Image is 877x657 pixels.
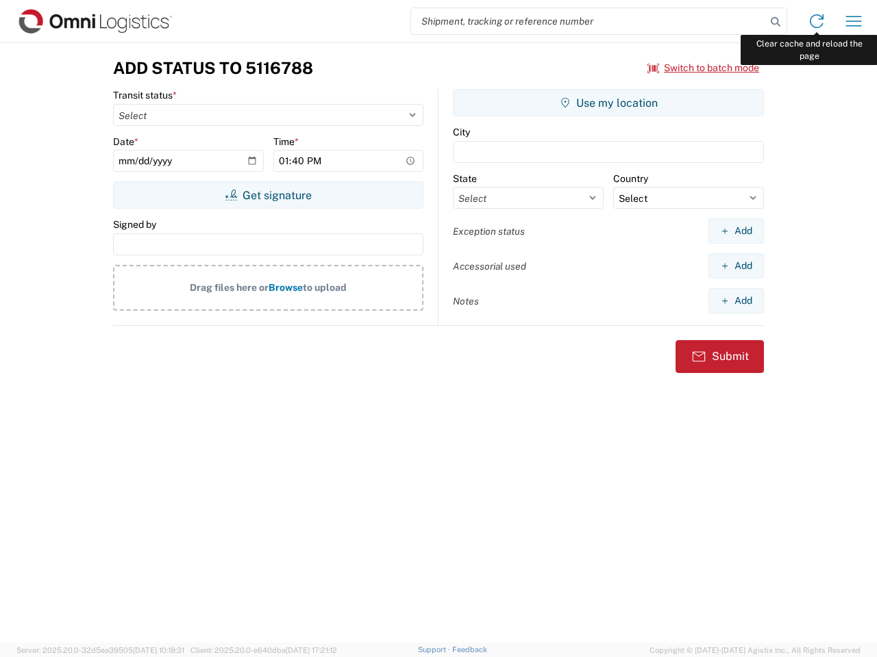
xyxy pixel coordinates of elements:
label: Transit status [113,89,177,101]
span: to upload [303,282,347,293]
button: Submit [676,340,764,373]
a: Support [418,645,452,654]
span: Drag files here or [190,282,269,293]
label: Date [113,136,138,148]
a: Feedback [452,645,487,654]
button: Add [708,218,764,244]
button: Switch to batch mode [647,57,759,79]
label: Country [613,172,648,185]
label: Notes [453,295,479,307]
button: Add [708,288,764,313]
span: Client: 2025.20.0-e640dba [190,646,337,654]
button: Get signature [113,181,423,209]
button: Add [708,253,764,279]
label: State [453,172,477,185]
label: Exception status [453,225,525,237]
span: [DATE] 10:18:31 [133,646,184,654]
span: Browse [269,282,303,293]
label: Accessorial used [453,260,526,272]
button: Use my location [453,89,764,116]
label: Time [273,136,299,148]
label: City [453,126,470,138]
label: Signed by [113,218,156,231]
span: [DATE] 17:21:12 [286,646,337,654]
h3: Add Status to 5116788 [113,58,313,78]
span: Server: 2025.20.0-32d5ea39505 [16,646,184,654]
span: Copyright © [DATE]-[DATE] Agistix Inc., All Rights Reserved [650,644,861,656]
input: Shipment, tracking or reference number [411,8,766,34]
